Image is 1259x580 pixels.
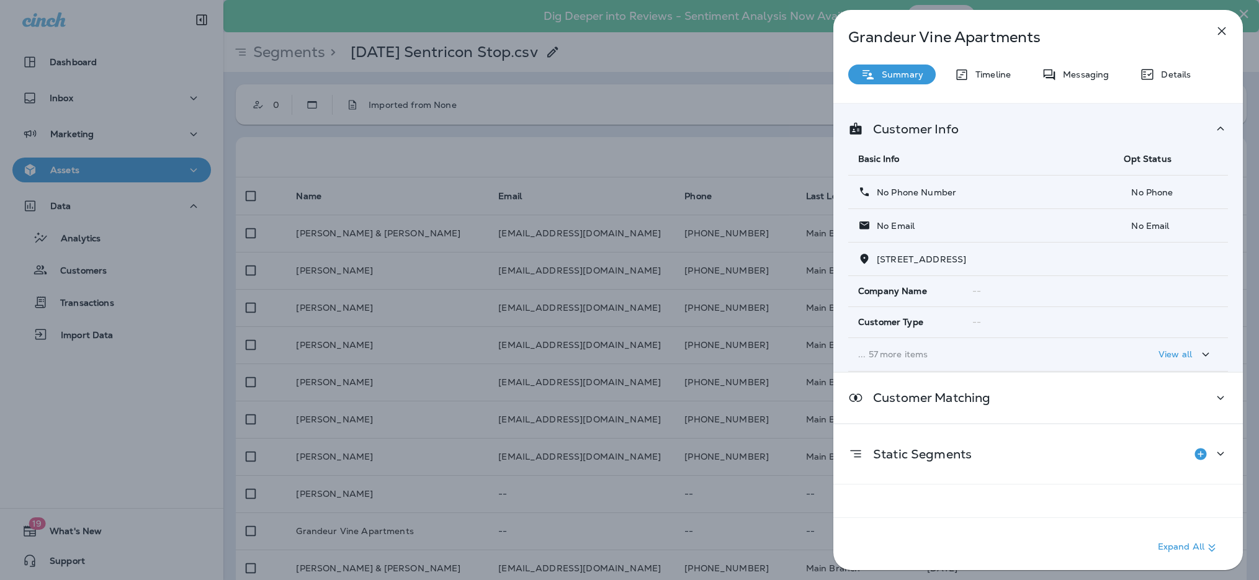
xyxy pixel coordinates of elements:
p: No Email [871,221,915,231]
p: No Phone [1124,187,1218,197]
p: No Phone Number [871,187,956,197]
p: Grandeur Vine Apartments [848,29,1187,46]
p: View all [1158,349,1192,359]
button: View all [1154,343,1218,366]
span: -- [972,316,981,328]
p: Static Segments [863,449,972,459]
p: Customer Info [863,124,959,134]
span: Company Name [858,286,927,297]
span: -- [972,285,981,297]
p: Timeline [969,69,1011,79]
span: [STREET_ADDRESS] [877,254,966,265]
p: No Email [1124,221,1218,231]
p: Details [1155,69,1191,79]
button: Expand All [1153,537,1224,559]
p: ... 57 more items [858,349,1104,359]
p: Customer Matching [863,393,990,403]
button: Add to Static Segment [1188,442,1213,466]
p: Summary [876,69,923,79]
p: Expand All [1158,540,1219,555]
p: Messaging [1057,69,1109,79]
span: Basic Info [858,153,899,164]
span: Customer Type [858,317,923,328]
span: Opt Status [1124,153,1171,164]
